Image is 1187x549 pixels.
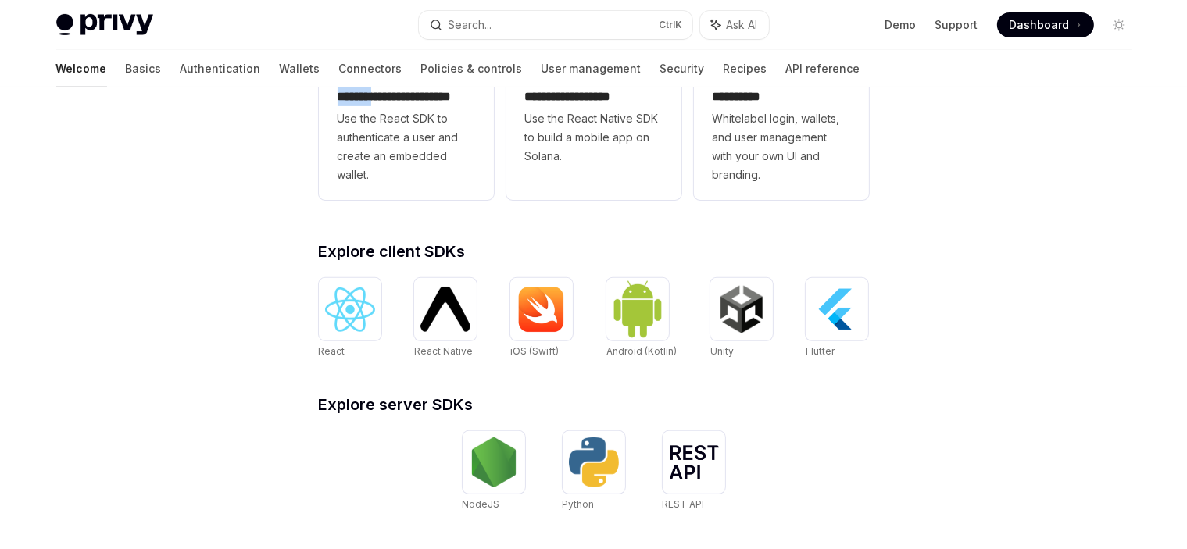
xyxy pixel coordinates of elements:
[419,11,692,39] button: Search...CtrlK
[463,498,500,510] span: NodeJS
[1010,17,1070,33] span: Dashboard
[563,498,595,510] span: Python
[710,278,773,359] a: UnityUnity
[319,345,345,357] span: React
[1107,12,1132,37] button: Toggle dark mode
[997,12,1094,37] a: Dashboard
[606,278,677,359] a: Android (Kotlin)Android (Kotlin)
[525,109,663,166] span: Use the React Native SDK to build a mobile app on Solana.
[710,345,734,357] span: Unity
[806,345,835,357] span: Flutter
[414,345,473,357] span: React Native
[700,11,769,39] button: Ask AI
[449,16,492,34] div: Search...
[717,284,767,334] img: Unity
[319,278,381,359] a: ReactReact
[517,286,567,333] img: iOS (Swift)
[319,397,474,412] span: Explore server SDKs
[660,19,683,31] span: Ctrl K
[663,431,725,512] a: REST APIREST API
[806,278,868,359] a: FlutterFlutter
[935,17,978,33] a: Support
[660,50,705,87] a: Security
[694,41,869,200] a: **** *****Whitelabel login, wallets, and user management with your own UI and branding.
[510,345,559,357] span: iOS (Swift)
[713,109,850,184] span: Whitelabel login, wallets, and user management with your own UI and branding.
[56,50,107,87] a: Welcome
[339,50,402,87] a: Connectors
[469,437,519,487] img: NodeJS
[606,345,677,357] span: Android (Kotlin)
[506,41,681,200] a: **** **** **** ***Use the React Native SDK to build a mobile app on Solana.
[338,109,475,184] span: Use the React SDK to authenticate a user and create an embedded wallet.
[510,278,573,359] a: iOS (Swift)iOS (Swift)
[812,284,862,334] img: Flutter
[563,431,625,512] a: PythonPython
[727,17,758,33] span: Ask AI
[786,50,860,87] a: API reference
[885,17,917,33] a: Demo
[181,50,261,87] a: Authentication
[325,287,375,332] img: React
[569,437,619,487] img: Python
[463,431,525,512] a: NodeJSNodeJS
[280,50,320,87] a: Wallets
[663,498,705,510] span: REST API
[420,287,470,331] img: React Native
[414,278,477,359] a: React NativeReact Native
[126,50,162,87] a: Basics
[724,50,767,87] a: Recipes
[613,280,663,338] img: Android (Kotlin)
[56,14,153,36] img: light logo
[669,445,719,479] img: REST API
[319,244,466,259] span: Explore client SDKs
[421,50,523,87] a: Policies & controls
[542,50,642,87] a: User management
